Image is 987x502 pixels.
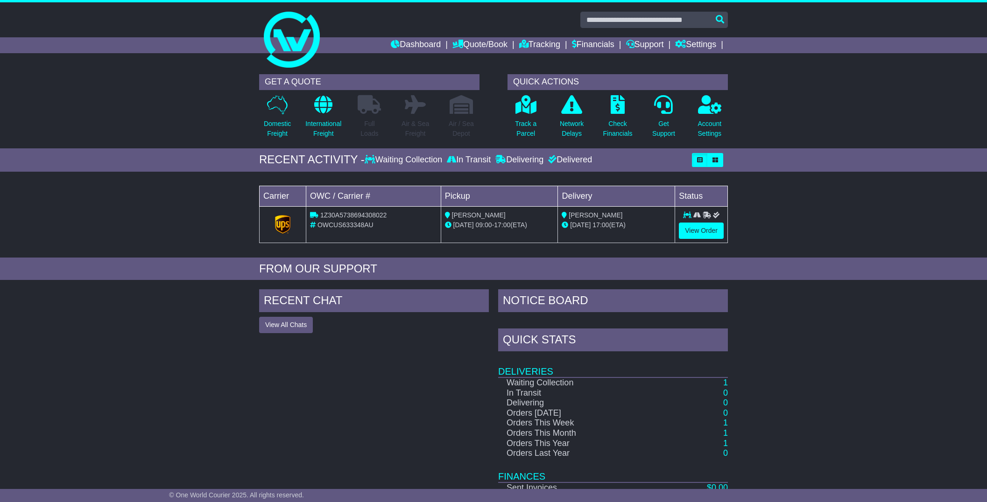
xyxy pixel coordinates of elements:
[508,74,728,90] div: QUICK ACTIONS
[402,119,429,139] p: Air & Sea Freight
[652,95,676,144] a: GetSupport
[305,95,342,144] a: InternationalFreight
[260,186,306,206] td: Carrier
[679,223,724,239] a: View Order
[698,119,722,139] p: Account Settings
[317,221,374,229] span: OWCUS633348AU
[494,221,510,229] span: 17:00
[498,448,665,459] td: Orders Last Year
[592,221,609,229] span: 17:00
[498,388,665,398] td: In Transit
[603,95,633,144] a: CheckFinancials
[259,153,365,167] div: RECENT ACTIVITY -
[498,398,665,408] td: Delivering
[707,483,728,492] a: $0.00
[569,211,622,219] span: [PERSON_NAME]
[498,289,728,314] div: NOTICE BOARD
[259,262,728,276] div: FROM OUR SUPPORT
[263,95,291,144] a: DomesticFreight
[675,186,728,206] td: Status
[452,211,506,219] span: [PERSON_NAME]
[365,155,444,165] div: Waiting Collection
[570,221,591,229] span: [DATE]
[358,119,381,139] p: Full Loads
[498,459,728,482] td: Finances
[305,119,341,139] p: International Freight
[723,418,728,427] a: 1
[712,483,728,492] span: 0.00
[723,378,728,387] a: 1
[560,119,584,139] p: Network Delays
[441,186,558,206] td: Pickup
[452,37,508,53] a: Quote/Book
[391,37,441,53] a: Dashboard
[572,37,614,53] a: Financials
[453,221,474,229] span: [DATE]
[306,186,441,206] td: OWC / Carrier #
[723,408,728,418] a: 0
[652,119,675,139] p: Get Support
[558,186,675,206] td: Delivery
[546,155,592,165] div: Delivered
[626,37,664,53] a: Support
[498,418,665,428] td: Orders This Week
[559,95,584,144] a: NetworkDelays
[449,119,474,139] p: Air / Sea Depot
[498,377,665,388] td: Waiting Collection
[476,221,492,229] span: 09:00
[493,155,546,165] div: Delivering
[603,119,633,139] p: Check Financials
[562,220,671,230] div: (ETA)
[498,328,728,354] div: Quick Stats
[723,388,728,397] a: 0
[264,119,291,139] p: Domestic Freight
[698,95,722,144] a: AccountSettings
[259,317,313,333] button: View All Chats
[498,439,665,449] td: Orders This Year
[723,398,728,407] a: 0
[444,155,493,165] div: In Transit
[515,95,537,144] a: Track aParcel
[498,428,665,439] td: Orders This Month
[259,289,489,314] div: RECENT CHAT
[445,220,554,230] div: - (ETA)
[259,74,479,90] div: GET A QUOTE
[723,428,728,438] a: 1
[169,491,304,499] span: © One World Courier 2025. All rights reserved.
[723,448,728,458] a: 0
[498,354,728,377] td: Deliveries
[723,439,728,448] a: 1
[498,482,665,493] td: Sent Invoices
[498,408,665,418] td: Orders [DATE]
[275,215,291,234] img: GetCarrierServiceLogo
[519,37,560,53] a: Tracking
[320,211,387,219] span: 1Z30A5738694308022
[675,37,716,53] a: Settings
[515,119,536,139] p: Track a Parcel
